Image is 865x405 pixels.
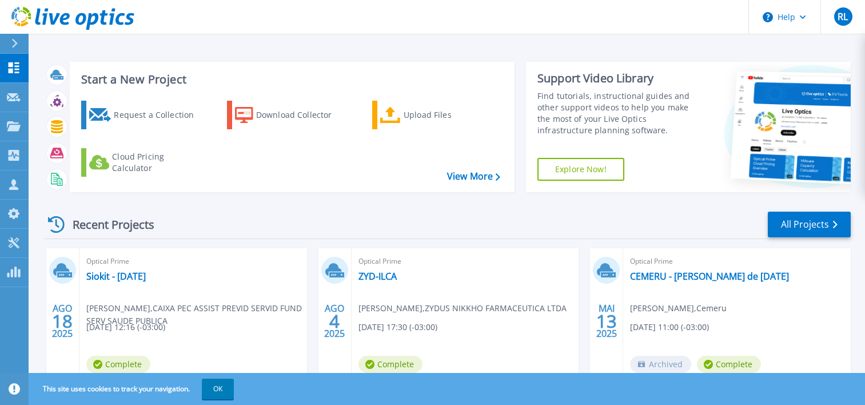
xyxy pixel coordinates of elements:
span: Optical Prime [86,255,300,268]
span: [PERSON_NAME] , ZYDUS NIKKHO FARMACEUTICA LTDA [358,302,567,315]
span: [PERSON_NAME] , Cemeru [630,302,727,315]
span: 4 [329,316,340,326]
span: Complete [697,356,761,373]
div: Cloud Pricing Calculator [112,151,204,174]
span: [PERSON_NAME] , CAIXA PEC ASSIST PREVID SERVID FUND SERV SAUDE PUBLICA [86,302,307,327]
div: Recent Projects [44,211,170,239]
div: Download Collector [256,104,348,126]
div: Upload Files [404,104,495,126]
a: Download Collector [227,101,354,129]
span: RL [838,12,848,21]
a: View More [447,171,500,182]
span: Complete [358,356,422,373]
span: [DATE] 17:30 (-03:00) [358,321,437,333]
div: MAI 2025 [596,300,617,342]
span: Archived [630,356,691,373]
h3: Start a New Project [81,73,500,86]
a: Cloud Pricing Calculator [81,148,209,177]
span: This site uses cookies to track your navigation. [31,379,234,399]
span: [DATE] 12:16 (-03:00) [86,321,165,333]
a: Siokit - [DATE] [86,271,146,282]
a: Upload Files [372,101,500,129]
span: Optical Prime [358,255,572,268]
div: Request a Collection [114,104,205,126]
span: 13 [596,316,617,326]
div: Support Video Library [537,71,700,86]
a: Request a Collection [81,101,209,129]
a: All Projects [768,212,851,237]
div: AGO 2025 [51,300,73,342]
span: 18 [52,316,73,326]
a: Explore Now! [537,158,624,181]
a: ZYD-ILCA [358,271,397,282]
span: Complete [86,356,150,373]
button: OK [202,379,234,399]
a: CEMERU - [PERSON_NAME] de [DATE] [630,271,789,282]
span: Optical Prime [630,255,844,268]
div: Find tutorials, instructional guides and other support videos to help you make the most of your L... [537,90,700,136]
span: [DATE] 11:00 (-03:00) [630,321,709,333]
div: AGO 2025 [324,300,345,342]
